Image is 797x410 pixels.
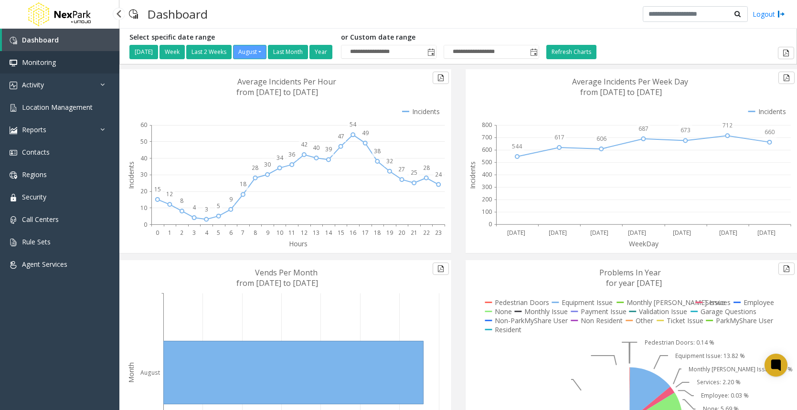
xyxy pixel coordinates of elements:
[313,144,319,152] text: 40
[22,147,50,157] span: Contacts
[675,352,745,360] text: Equipment Issue: 13.82 %
[276,229,283,237] text: 10
[482,195,492,203] text: 200
[398,229,405,237] text: 20
[338,229,344,237] text: 15
[22,58,56,67] span: Monitoring
[180,229,183,237] text: 2
[435,229,442,237] text: 23
[10,126,17,134] img: 'icon'
[10,82,17,89] img: 'icon'
[10,171,17,179] img: 'icon'
[482,183,492,191] text: 300
[217,229,220,237] text: 5
[590,229,608,237] text: [DATE]
[468,161,477,189] text: Incidents
[701,392,749,400] text: Employee: 0.03 %
[572,76,688,87] text: Average Incidents Per Week Day
[264,160,271,168] text: 30
[127,161,136,189] text: Incidents
[638,125,648,133] text: 687
[129,33,334,42] h5: Select specific date range
[22,35,59,44] span: Dashboard
[140,170,147,179] text: 30
[482,158,492,166] text: 500
[606,278,662,288] text: for year [DATE]
[433,263,449,275] button: Export to pdf
[778,72,795,84] button: Export to pdf
[596,135,606,143] text: 606
[10,194,17,201] img: 'icon'
[22,215,59,224] span: Call Centers
[338,132,344,140] text: 47
[2,29,119,51] a: Dashboard
[288,229,295,237] text: 11
[205,205,208,213] text: 3
[482,121,492,129] text: 800
[680,126,691,135] text: 673
[22,237,51,246] span: Rule Sets
[217,202,220,210] text: 5
[10,104,17,112] img: 'icon'
[765,128,775,136] text: 660
[236,278,318,288] text: from [DATE] to [DATE]
[423,164,430,172] text: 28
[753,9,785,19] a: Logout
[22,170,47,179] span: Regions
[22,192,46,201] span: Security
[140,137,147,146] text: 50
[778,47,794,59] button: Export to pdf
[374,147,381,155] text: 38
[154,185,161,193] text: 15
[386,229,393,237] text: 19
[757,229,776,237] text: [DATE]
[254,229,257,237] text: 8
[629,239,659,248] text: WeekDay
[309,45,332,59] button: Year
[180,197,183,205] text: 8
[288,150,295,158] text: 36
[599,267,661,278] text: Problems In Year
[266,229,269,237] text: 9
[205,229,209,237] text: 4
[129,45,158,59] button: [DATE]
[778,263,795,275] button: Export to pdf
[156,229,159,237] text: 0
[229,229,233,237] text: 6
[341,33,539,42] h5: or Custom date range
[554,133,564,141] text: 617
[689,365,793,373] text: Monthly [PERSON_NAME] Issue: 0.03 %
[143,2,213,26] h3: Dashboard
[325,229,332,237] text: 14
[673,229,691,237] text: [DATE]
[140,121,147,129] text: 60
[10,216,17,224] img: 'icon'
[140,368,160,377] text: August
[301,229,308,237] text: 12
[22,103,93,112] span: Location Management
[10,149,17,157] img: 'icon'
[546,45,596,59] button: Refresh Charts
[301,140,308,148] text: 42
[276,154,284,162] text: 34
[512,142,522,150] text: 544
[192,203,196,211] text: 4
[489,221,492,229] text: 0
[374,229,381,237] text: 18
[411,229,417,237] text: 21
[528,45,539,59] span: Toggle popup
[548,229,566,237] text: [DATE]
[580,87,662,97] text: from [DATE] to [DATE]
[398,165,405,173] text: 27
[255,267,318,278] text: Vends Per Month
[482,208,492,216] text: 100
[423,229,430,237] text: 22
[236,87,318,97] text: from [DATE] to [DATE]
[435,170,442,179] text: 24
[22,260,67,269] span: Agent Services
[10,37,17,44] img: 'icon'
[144,221,147,229] text: 0
[237,76,336,87] text: Average Incidents Per Hour
[697,378,741,387] text: Services: 2.20 %
[482,170,492,179] text: 400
